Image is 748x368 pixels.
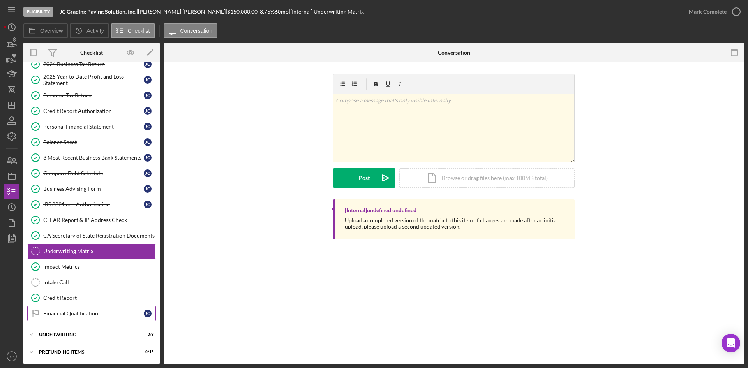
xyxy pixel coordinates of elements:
[144,76,152,84] div: J C
[144,201,152,208] div: J C
[23,7,53,17] div: Eligibility
[140,350,154,354] div: 0 / 15
[144,123,152,130] div: J C
[39,332,134,337] div: Underwriting
[43,123,144,130] div: Personal Financial Statement
[23,23,68,38] button: Overview
[27,134,156,150] a: Balance SheetJC
[333,168,395,188] button: Post
[27,259,156,275] a: Impact Metrics
[40,28,63,34] label: Overview
[27,103,156,119] a: Credit Report AuthorizationJC
[345,207,416,213] div: [Internal] undefined undefined
[27,72,156,88] a: 2025 Year to Date Profit and Loss StatementJC
[43,264,155,270] div: Impact Metrics
[164,23,218,38] button: Conversation
[43,232,155,239] div: CA Secretary of State Registration Documents
[43,170,144,176] div: Company Debt Schedule
[9,354,14,359] text: YA
[43,92,144,99] div: Personal Tax Return
[43,186,144,192] div: Business Advising Form
[43,295,155,301] div: Credit Report
[144,154,152,162] div: J C
[27,56,156,72] a: 2024 Business Tax ReturnJC
[27,228,156,243] a: CA Secretary of State Registration Documents
[681,4,744,19] button: Mark Complete
[27,197,156,212] a: IRS 8821 and AuthorizationJC
[438,49,470,56] div: Conversation
[144,92,152,99] div: J C
[43,139,144,145] div: Balance Sheet
[144,60,152,68] div: J C
[27,243,156,259] a: Underwriting Matrix
[111,23,155,38] button: Checklist
[60,8,136,15] b: JC Grading Paving Solution, Inc.
[27,119,156,134] a: Personal Financial StatementJC
[39,350,134,354] div: Prefunding Items
[27,212,156,228] a: CLEAR Report & IP Address Check
[43,61,144,67] div: 2024 Business Tax Return
[43,279,155,285] div: Intake Call
[144,138,152,146] div: J C
[345,217,567,230] div: Upload a completed version of the matrix to this item. If changes are made after an initial uploa...
[43,310,144,317] div: Financial Qualification
[27,166,156,181] a: Company Debt ScheduleJC
[27,88,156,103] a: Personal Tax ReturnJC
[43,248,155,254] div: Underwriting Matrix
[144,107,152,115] div: J C
[144,185,152,193] div: J C
[359,168,370,188] div: Post
[27,275,156,290] a: Intake Call
[227,9,260,15] div: $150,000.00
[86,28,104,34] label: Activity
[70,23,109,38] button: Activity
[275,9,289,15] div: 60 mo
[60,9,138,15] div: |
[80,49,103,56] div: Checklist
[27,181,156,197] a: Business Advising FormJC
[43,74,144,86] div: 2025 Year to Date Profit and Loss Statement
[27,290,156,306] a: Credit Report
[27,306,156,321] a: Financial QualificationJC
[144,310,152,317] div: J C
[138,9,227,15] div: [PERSON_NAME] [PERSON_NAME] |
[43,155,144,161] div: 3 Most Recent Business Bank Statements
[128,28,150,34] label: Checklist
[689,4,727,19] div: Mark Complete
[27,150,156,166] a: 3 Most Recent Business Bank StatementsJC
[180,28,213,34] label: Conversation
[4,349,19,364] button: YA
[260,9,275,15] div: 8.75 %
[140,332,154,337] div: 0 / 8
[43,108,144,114] div: Credit Report Authorization
[43,217,155,223] div: CLEAR Report & IP Address Check
[722,334,740,352] div: Open Intercom Messenger
[289,9,364,15] div: | [Internal] Underwriting Matrix
[144,169,152,177] div: J C
[43,201,144,208] div: IRS 8821 and Authorization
